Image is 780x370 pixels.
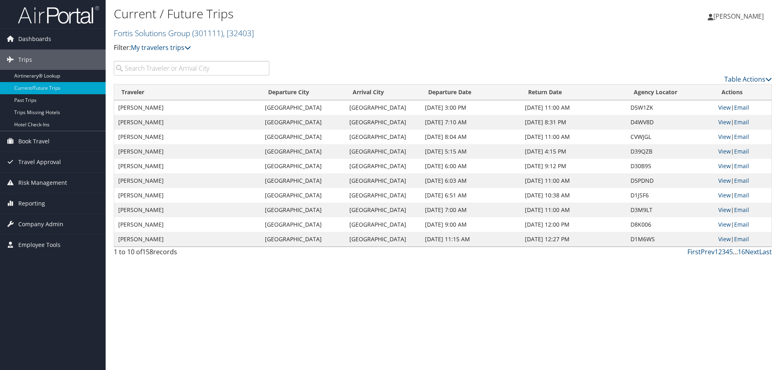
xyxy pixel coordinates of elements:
[722,247,726,256] a: 3
[345,84,421,100] th: Arrival City: activate to sort column ascending
[718,191,731,199] a: View
[345,130,421,144] td: [GEOGRAPHIC_DATA]
[114,28,254,39] a: Fortis Solutions Group
[626,159,714,173] td: D30B95
[421,115,521,130] td: [DATE] 7:10 AM
[114,84,261,100] th: Traveler: activate to sort column ascending
[18,152,61,172] span: Travel Approval
[626,130,714,144] td: CVWJGL
[345,232,421,247] td: [GEOGRAPHIC_DATA]
[18,235,61,255] span: Employee Tools
[626,144,714,159] td: D39QZB
[714,84,771,100] th: Actions
[18,50,32,70] span: Trips
[114,144,261,159] td: [PERSON_NAME]
[626,203,714,217] td: D3M9LT
[18,193,45,214] span: Reporting
[687,247,701,256] a: First
[521,173,626,188] td: [DATE] 11:00 AM
[421,188,521,203] td: [DATE] 6:51 AM
[114,130,261,144] td: [PERSON_NAME]
[421,217,521,232] td: [DATE] 9:00 AM
[114,159,261,173] td: [PERSON_NAME]
[521,203,626,217] td: [DATE] 11:00 AM
[626,232,714,247] td: D1M6WS
[521,130,626,144] td: [DATE] 11:00 AM
[626,217,714,232] td: D8K006
[714,173,771,188] td: |
[521,188,626,203] td: [DATE] 10:38 AM
[114,217,261,232] td: [PERSON_NAME]
[114,188,261,203] td: [PERSON_NAME]
[345,188,421,203] td: [GEOGRAPHIC_DATA]
[718,162,731,170] a: View
[421,130,521,144] td: [DATE] 8:04 AM
[718,118,731,126] a: View
[421,159,521,173] td: [DATE] 6:00 AM
[626,188,714,203] td: D1JSF6
[733,247,738,256] span: …
[734,191,749,199] a: Email
[714,188,771,203] td: |
[714,203,771,217] td: |
[261,84,345,100] th: Departure City: activate to sort column ascending
[734,133,749,141] a: Email
[708,4,772,28] a: [PERSON_NAME]
[114,61,269,76] input: Search Traveler or Arrival City
[714,144,771,159] td: |
[521,217,626,232] td: [DATE] 12:00 PM
[345,115,421,130] td: [GEOGRAPHIC_DATA]
[18,29,51,49] span: Dashboards
[421,84,521,100] th: Departure Date: activate to sort column descending
[261,232,345,247] td: [GEOGRAPHIC_DATA]
[521,100,626,115] td: [DATE] 11:00 AM
[713,12,764,21] span: [PERSON_NAME]
[114,232,261,247] td: [PERSON_NAME]
[718,104,731,111] a: View
[345,159,421,173] td: [GEOGRAPHIC_DATA]
[734,147,749,155] a: Email
[714,115,771,130] td: |
[114,5,552,22] h1: Current / Future Trips
[701,247,715,256] a: Prev
[734,104,749,111] a: Email
[223,28,254,39] span: , [ 32403 ]
[714,100,771,115] td: |
[745,247,759,256] a: Next
[114,203,261,217] td: [PERSON_NAME]
[718,221,731,228] a: View
[718,133,731,141] a: View
[261,159,345,173] td: [GEOGRAPHIC_DATA]
[421,173,521,188] td: [DATE] 6:03 AM
[18,214,63,234] span: Company Admin
[734,221,749,228] a: Email
[261,217,345,232] td: [GEOGRAPHIC_DATA]
[18,173,67,193] span: Risk Management
[734,118,749,126] a: Email
[421,203,521,217] td: [DATE] 7:00 AM
[521,232,626,247] td: [DATE] 12:27 PM
[18,131,50,151] span: Book Travel
[734,177,749,184] a: Email
[114,247,269,261] div: 1 to 10 of records
[345,217,421,232] td: [GEOGRAPHIC_DATA]
[626,115,714,130] td: D4WV8D
[626,100,714,115] td: D5W1ZK
[759,247,772,256] a: Last
[714,217,771,232] td: |
[18,5,99,24] img: airportal-logo.png
[521,115,626,130] td: [DATE] 8:31 PM
[345,173,421,188] td: [GEOGRAPHIC_DATA]
[718,177,731,184] a: View
[261,130,345,144] td: [GEOGRAPHIC_DATA]
[714,159,771,173] td: |
[718,235,731,243] a: View
[521,159,626,173] td: [DATE] 9:12 PM
[261,203,345,217] td: [GEOGRAPHIC_DATA]
[726,247,729,256] a: 4
[421,232,521,247] td: [DATE] 11:15 AM
[192,28,223,39] span: ( 301111 )
[521,144,626,159] td: [DATE] 4:15 PM
[261,100,345,115] td: [GEOGRAPHIC_DATA]
[261,173,345,188] td: [GEOGRAPHIC_DATA]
